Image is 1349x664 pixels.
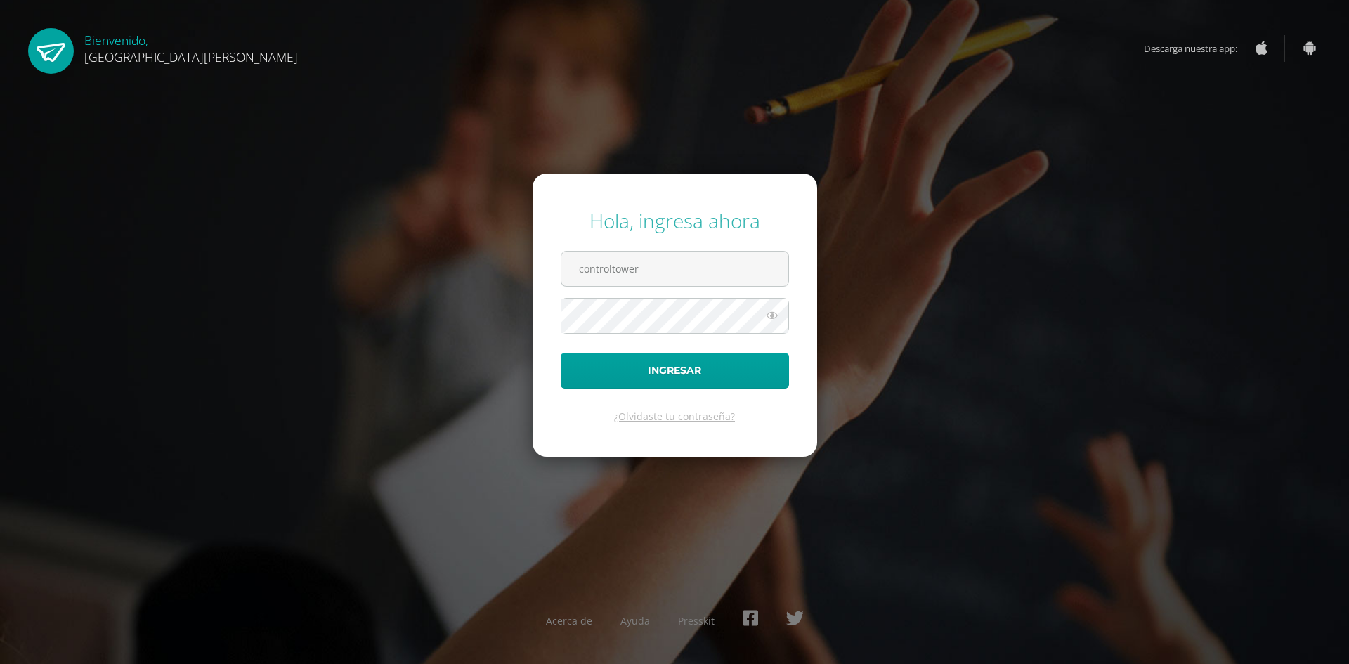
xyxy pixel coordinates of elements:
[546,614,592,627] a: Acerca de
[84,28,298,65] div: Bienvenido,
[561,252,788,286] input: Correo electrónico o usuario
[614,410,735,423] a: ¿Olvidaste tu contraseña?
[84,48,298,65] span: [GEOGRAPHIC_DATA][PERSON_NAME]
[678,614,715,627] a: Presskit
[561,353,789,389] button: Ingresar
[1144,35,1251,62] span: Descarga nuestra app:
[620,614,650,627] a: Ayuda
[561,207,789,234] div: Hola, ingresa ahora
